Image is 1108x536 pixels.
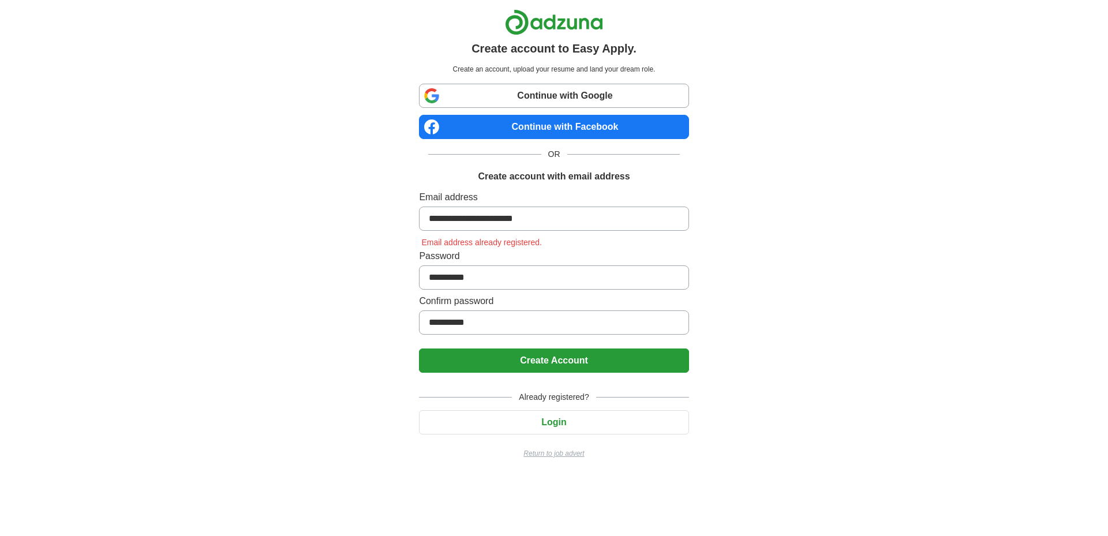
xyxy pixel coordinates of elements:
a: Login [419,417,688,427]
label: Password [419,249,688,263]
a: Continue with Google [419,84,688,108]
label: Confirm password [419,294,688,308]
h1: Create account to Easy Apply. [471,40,637,57]
p: Create an account, upload your resume and land your dream role. [421,64,686,74]
a: Return to job advert [419,448,688,459]
button: Create Account [419,348,688,373]
span: OR [541,148,567,160]
label: Email address [419,190,688,204]
a: Continue with Facebook [419,115,688,139]
img: Adzuna logo [505,9,603,35]
span: Already registered? [512,391,596,403]
span: Email address already registered. [419,238,544,247]
button: Login [419,410,688,434]
h1: Create account with email address [478,170,630,183]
